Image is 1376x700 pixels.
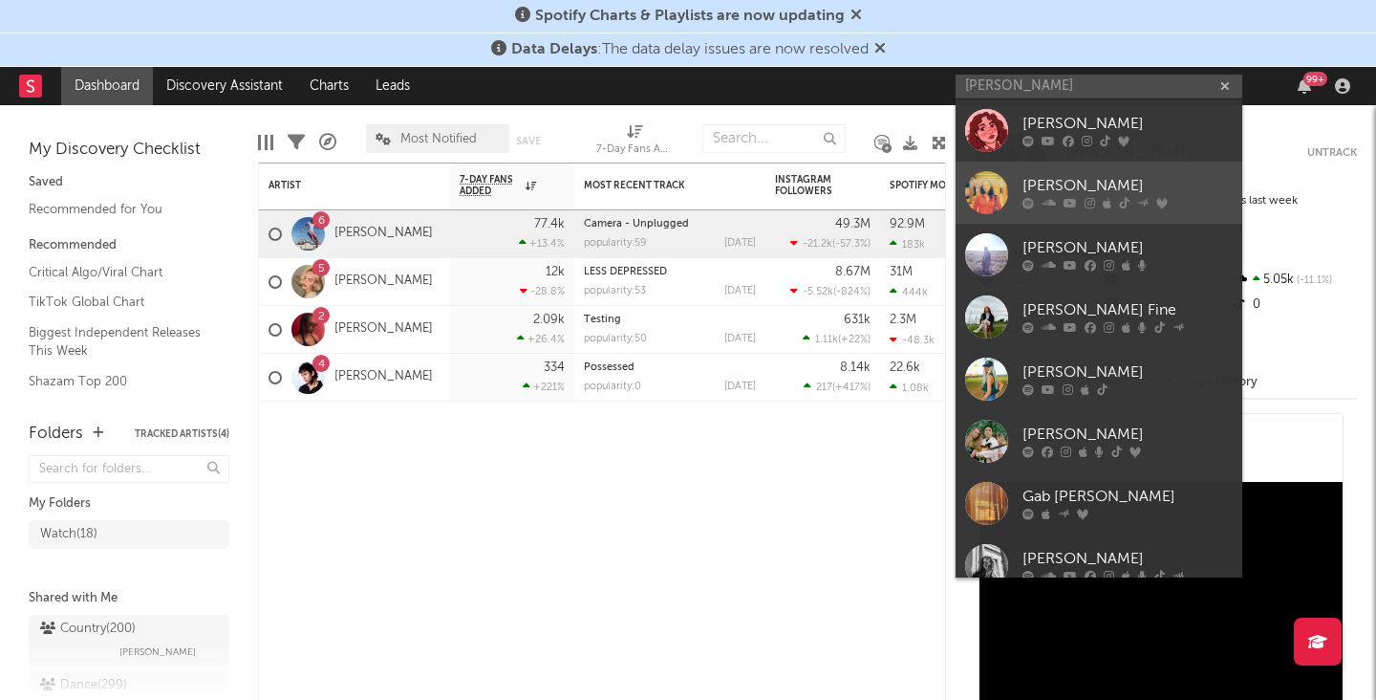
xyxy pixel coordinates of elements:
span: -824 % [836,287,868,297]
div: popularity: 50 [584,334,647,344]
div: ( ) [803,333,871,345]
div: [PERSON_NAME] [1022,175,1233,198]
a: [PERSON_NAME] [956,162,1242,224]
div: Gab [PERSON_NAME] [1022,486,1233,509]
div: 77.4k [534,218,565,230]
div: Edit Columns [258,115,273,170]
div: 183k [890,238,925,251]
div: 7-Day Fans Added (7-Day Fans Added) [596,115,673,170]
a: [PERSON_NAME] [334,273,433,290]
span: +22 % [841,335,868,345]
span: 1.11k [815,335,838,345]
div: Testing [584,315,756,325]
span: Dismiss [874,42,886,57]
div: popularity: 59 [584,238,647,249]
input: Search for artists [956,75,1242,98]
div: Recommended [29,234,229,257]
a: Watch(18) [29,520,229,549]
a: Camera - Unplugged [584,219,689,230]
a: Discovery Assistant [153,67,296,105]
a: Charts [296,67,362,105]
button: Untrack [1307,143,1357,163]
div: [DATE] [724,238,756,249]
span: +417 % [835,383,868,393]
a: Leads [362,67,423,105]
span: Spotify Charts & Playlists are now updating [535,9,845,24]
div: 22.6k [890,361,920,374]
div: ( ) [804,381,871,393]
div: 2.3M [890,314,916,326]
div: Possessed [584,362,756,373]
span: : The data delay issues are now resolved [511,42,869,57]
span: -11.1 % [1294,275,1332,286]
span: -21.2k [803,239,832,250]
input: Search... [702,124,846,153]
a: Dashboard [61,67,153,105]
a: [PERSON_NAME] [956,224,1242,286]
a: Gab [PERSON_NAME] [956,472,1242,535]
input: Search for folders... [29,455,229,483]
a: Recommended for You [29,199,210,220]
div: 1.08k [890,382,929,394]
div: 5.05k [1230,268,1357,293]
div: 99 + [1303,72,1327,86]
div: [DATE] [724,286,756,296]
a: [PERSON_NAME] [956,99,1242,162]
span: Most Notified [400,133,477,145]
a: Biggest Independent Releases This Week [29,322,210,361]
div: popularity: 0 [584,382,641,392]
div: ( ) [790,285,871,297]
div: My Discovery Checklist [29,139,229,162]
a: TikTok Global Chart [29,292,210,313]
div: [PERSON_NAME] [1022,113,1233,136]
div: 8.14k [840,361,871,374]
div: 444k [890,286,928,298]
div: LESS DEPRESSED [584,267,756,277]
button: Save [516,136,541,146]
div: 8.67M [835,266,871,278]
div: 334 [544,361,565,374]
div: My Folders [29,492,229,515]
div: +221 % [523,381,565,393]
span: Data Delays [511,42,597,57]
a: Critical Algo/Viral Chart [29,262,210,283]
a: [PERSON_NAME] Fine [956,286,1242,348]
div: ( ) [790,237,871,250]
a: [PERSON_NAME] [956,535,1242,597]
div: Most Recent Track [584,180,727,191]
div: +13.4 % [519,237,565,250]
div: 92.9M [890,218,925,230]
div: [PERSON_NAME] [1022,548,1233,571]
div: [PERSON_NAME] [1022,424,1233,447]
div: 31M [890,266,913,278]
a: [PERSON_NAME] [334,226,433,242]
div: Watch ( 18 ) [40,523,97,546]
div: Country ( 200 ) [40,618,136,641]
div: 0 [1230,293,1357,317]
div: [PERSON_NAME] Fine [1022,299,1233,322]
a: Testing [584,315,621,325]
div: A&R Pipeline [319,115,336,170]
a: Possessed [584,362,634,373]
div: [DATE] [724,382,756,392]
div: Camera - Unplugged [584,219,756,230]
div: Saved [29,171,229,194]
span: -57.3 % [835,239,868,250]
span: 7-Day Fans Added [460,174,521,197]
div: -28.8 % [520,285,565,297]
button: Tracked Artists(4) [135,429,229,439]
button: 99+ [1298,78,1311,94]
span: 217 [816,383,832,393]
a: [PERSON_NAME] [334,321,433,338]
div: 7-Day Fans Added (7-Day Fans Added) [596,139,673,162]
div: Artist [269,180,412,191]
div: -48.3k [890,334,935,346]
div: Instagram Followers [775,174,842,197]
a: LESS DEPRESSED [584,267,667,277]
span: Dismiss [850,9,862,24]
div: Spotify Monthly Listeners [890,180,1033,191]
div: [PERSON_NAME] [1022,361,1233,384]
div: popularity: 53 [584,286,646,296]
div: [DATE] [724,334,756,344]
div: 2.09k [533,314,565,326]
